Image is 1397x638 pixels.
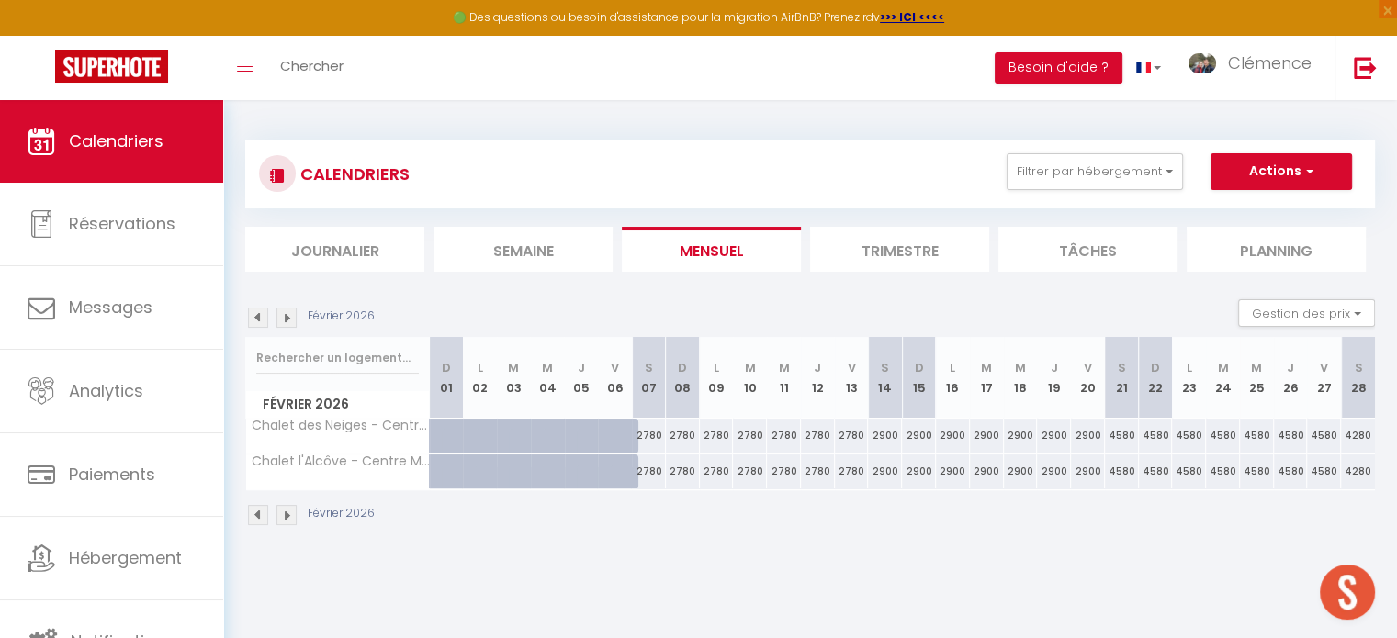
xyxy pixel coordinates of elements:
[598,337,632,419] th: 06
[998,227,1177,272] li: Tâches
[1004,454,1038,488] div: 2900
[1071,337,1105,419] th: 20
[1307,454,1341,488] div: 4580
[936,419,970,453] div: 2900
[1187,359,1192,376] abbr: L
[1217,359,1228,376] abbr: M
[1240,454,1274,488] div: 4580
[69,212,175,235] span: Réservations
[508,359,519,376] abbr: M
[69,296,152,319] span: Messages
[1175,36,1335,100] a: ... Clémence
[868,337,902,419] th: 14
[733,337,767,419] th: 10
[645,359,653,376] abbr: S
[1206,454,1240,488] div: 4580
[970,419,1004,453] div: 2900
[578,359,585,376] abbr: J
[1341,337,1375,419] th: 28
[745,359,756,376] abbr: M
[902,454,936,488] div: 2900
[1320,359,1328,376] abbr: V
[1151,359,1160,376] abbr: D
[902,337,936,419] th: 15
[902,419,936,453] div: 2900
[1004,419,1038,453] div: 2900
[1206,337,1240,419] th: 24
[1341,454,1375,488] div: 4280
[936,454,970,488] div: 2900
[622,227,801,272] li: Mensuel
[1251,359,1262,376] abbr: M
[981,359,992,376] abbr: M
[868,454,902,488] div: 2900
[1341,419,1375,453] div: 4280
[700,419,734,453] div: 2780
[1037,337,1071,419] th: 19
[1228,51,1312,74] span: Clémence
[69,379,143,402] span: Analytics
[632,454,666,488] div: 2780
[430,337,464,419] th: 01
[700,337,734,419] th: 09
[801,419,835,453] div: 2780
[936,337,970,419] th: 16
[666,454,700,488] div: 2780
[733,454,767,488] div: 2780
[1004,337,1038,419] th: 18
[308,308,375,325] p: Février 2026
[1240,337,1274,419] th: 25
[767,337,801,419] th: 11
[1139,454,1173,488] div: 4580
[1007,153,1183,190] button: Filtrer par hébergement
[1172,337,1206,419] th: 23
[632,419,666,453] div: 2780
[678,359,687,376] abbr: D
[1071,419,1105,453] div: 2900
[814,359,821,376] abbr: J
[1354,56,1377,79] img: logout
[995,52,1122,84] button: Besoin d'aide ?
[810,227,989,272] li: Trimestre
[1240,419,1274,453] div: 4580
[1139,419,1173,453] div: 4580
[1274,419,1308,453] div: 4580
[801,454,835,488] div: 2780
[1139,337,1173,419] th: 22
[249,419,433,432] span: Chalet des Neiges - Centre [GEOGRAPHIC_DATA]
[767,454,801,488] div: 2780
[1287,359,1294,376] abbr: J
[835,337,869,419] th: 13
[1274,337,1308,419] th: 26
[256,341,419,375] input: Rechercher un logement...
[835,454,869,488] div: 2780
[296,153,410,195] h3: CALENDRIERS
[970,337,1004,419] th: 17
[666,419,700,453] div: 2780
[801,337,835,419] th: 12
[1320,565,1375,620] div: Ouvrir le chat
[632,337,666,419] th: 07
[880,9,944,25] a: >>> ICI <<<<
[69,546,182,569] span: Hébergement
[611,359,619,376] abbr: V
[69,129,163,152] span: Calendriers
[497,337,531,419] th: 03
[280,56,344,75] span: Chercher
[868,419,902,453] div: 2900
[1015,359,1026,376] abbr: M
[542,359,553,376] abbr: M
[848,359,856,376] abbr: V
[531,337,565,419] th: 04
[915,359,924,376] abbr: D
[835,419,869,453] div: 2780
[666,337,700,419] th: 08
[565,337,599,419] th: 05
[69,463,155,486] span: Paiements
[714,359,719,376] abbr: L
[478,359,483,376] abbr: L
[1206,419,1240,453] div: 4580
[1354,359,1362,376] abbr: S
[442,359,451,376] abbr: D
